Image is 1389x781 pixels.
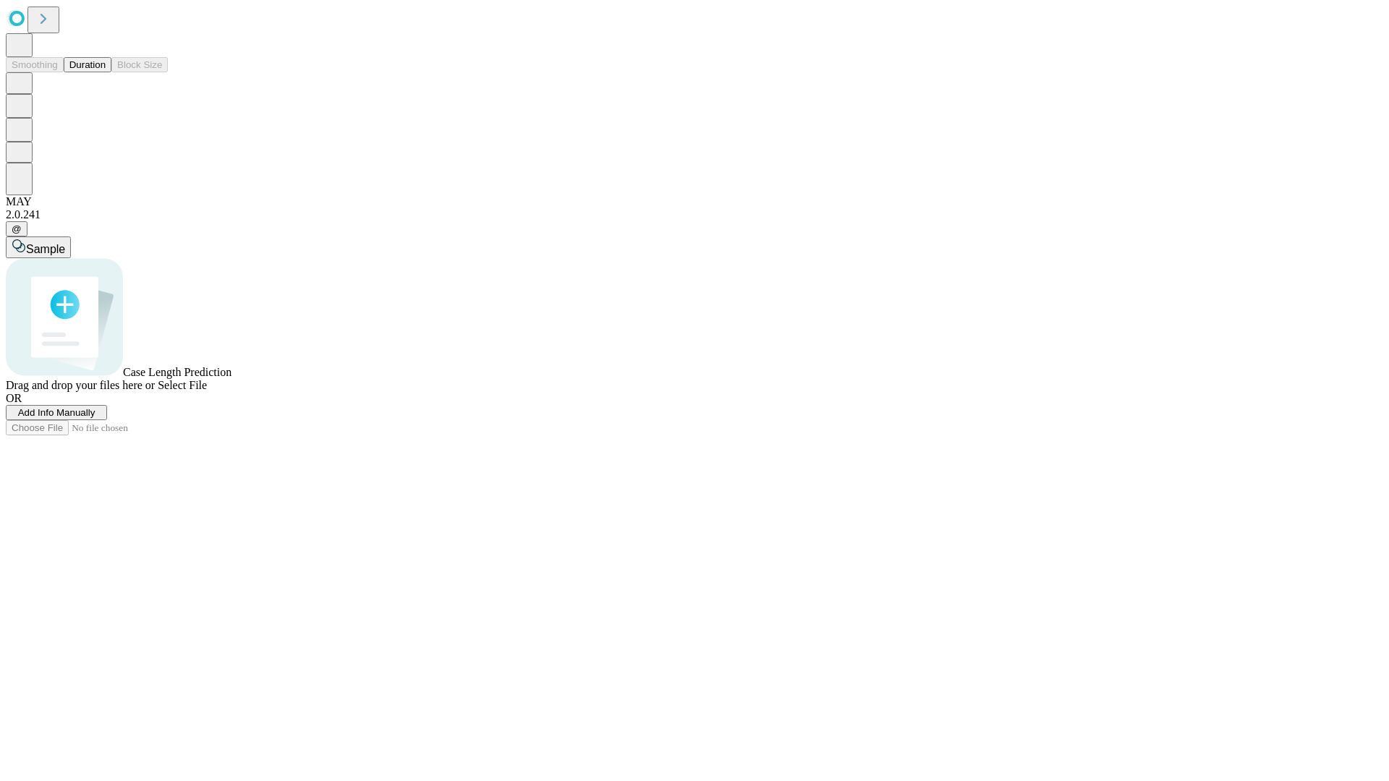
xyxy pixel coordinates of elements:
[6,405,107,420] button: Add Info Manually
[6,379,155,391] span: Drag and drop your files here or
[18,407,95,418] span: Add Info Manually
[6,392,22,404] span: OR
[123,366,231,378] span: Case Length Prediction
[111,57,168,72] button: Block Size
[26,243,65,255] span: Sample
[12,223,22,234] span: @
[158,379,207,391] span: Select File
[6,236,71,258] button: Sample
[6,195,1383,208] div: MAY
[64,57,111,72] button: Duration
[6,208,1383,221] div: 2.0.241
[6,221,27,236] button: @
[6,57,64,72] button: Smoothing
